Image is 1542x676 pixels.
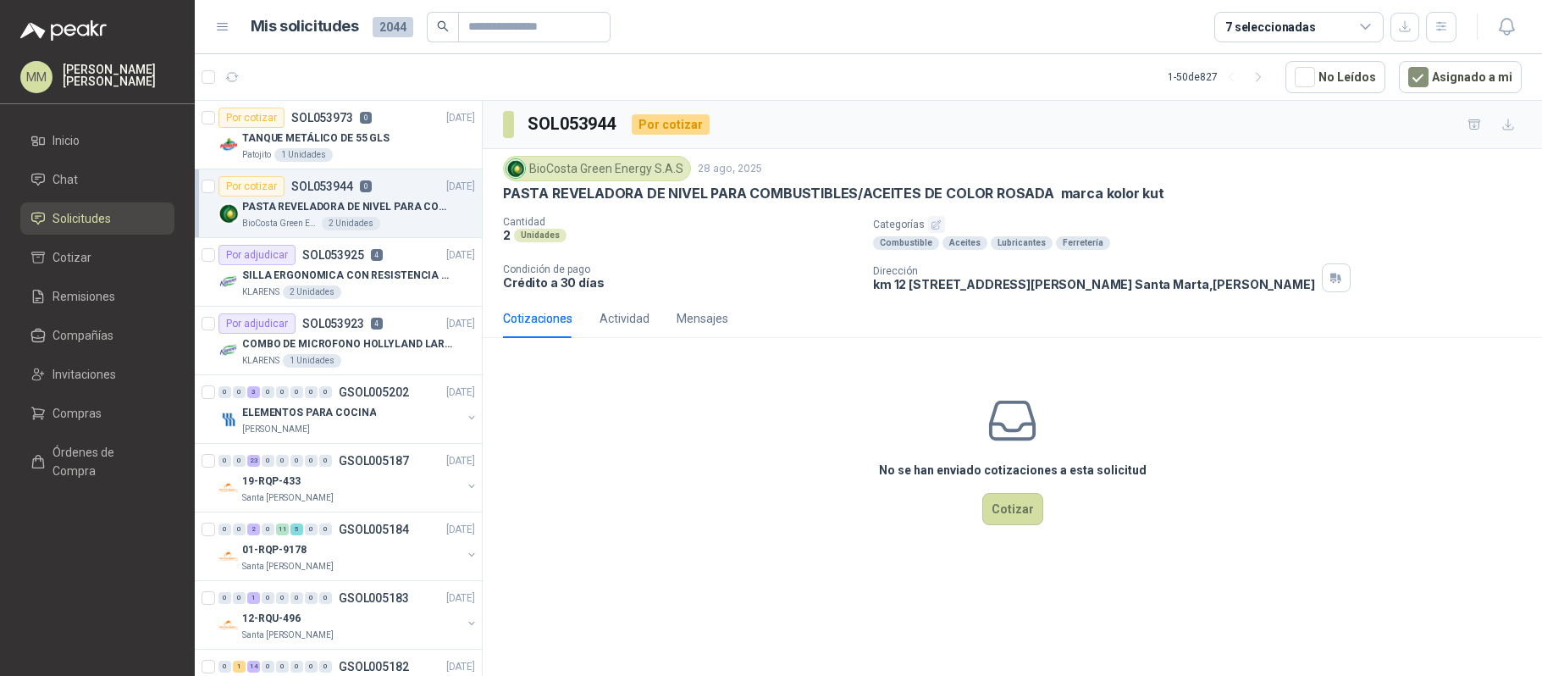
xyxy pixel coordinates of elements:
[242,199,453,215] p: PASTA REVELADORA DE NIVEL PARA COMBUSTIBLES/ACEITES DE COLOR ROSADA marca kolor kut
[873,265,1315,277] p: Dirección
[446,247,475,263] p: [DATE]
[262,455,274,467] div: 0
[195,238,482,307] a: Por adjudicarSOL0539254[DATE] Company LogoSILLA ERGONOMICA CON RESISTENCIA A 150KGKLARENS2 Unidades
[262,592,274,604] div: 0
[991,236,1053,250] div: Lubricantes
[632,114,710,135] div: Por cotizar
[218,386,231,398] div: 0
[247,592,260,604] div: 1
[218,592,231,604] div: 0
[446,316,475,332] p: [DATE]
[1168,64,1272,91] div: 1 - 50 de 827
[242,130,390,147] p: TANQUE METÁLICO DE 55 GLS
[262,386,274,398] div: 0
[339,592,409,604] p: GSOL005183
[242,542,307,558] p: 01-RQP-9178
[242,148,271,162] p: Patojito
[218,455,231,467] div: 0
[218,524,231,535] div: 0
[302,249,364,261] p: SOL053925
[514,229,567,242] div: Unidades
[218,108,285,128] div: Por cotizar
[218,661,231,673] div: 0
[53,209,111,228] span: Solicitudes
[446,659,475,675] p: [DATE]
[339,386,409,398] p: GSOL005202
[677,309,728,328] div: Mensajes
[242,629,334,642] p: Santa [PERSON_NAME]
[218,615,239,635] img: Company Logo
[242,560,334,573] p: Santa [PERSON_NAME]
[873,236,939,250] div: Combustible
[247,455,260,467] div: 23
[873,216,1535,233] p: Categorías
[276,592,289,604] div: 0
[276,524,289,535] div: 11
[20,202,174,235] a: Solicitudes
[53,326,113,345] span: Compañías
[319,524,332,535] div: 0
[290,455,303,467] div: 0
[503,156,691,181] div: BioCosta Green Energy S.A.S
[53,170,78,189] span: Chat
[218,203,239,224] img: Company Logo
[503,263,859,275] p: Condición de pago
[53,365,116,384] span: Invitaciones
[322,217,380,230] div: 2 Unidades
[218,519,478,573] a: 0 0 2 0 11 5 0 0 GSOL005184[DATE] Company Logo01-RQP-9178Santa [PERSON_NAME]
[305,592,318,604] div: 0
[20,436,174,487] a: Órdenes de Compra
[302,318,364,330] p: SOL053923
[20,163,174,196] a: Chat
[305,386,318,398] div: 0
[242,285,279,299] p: KLARENS
[446,590,475,607] p: [DATE]
[319,386,332,398] div: 0
[503,185,1164,202] p: PASTA REVELADORA DE NIVEL PARA COMBUSTIBLES/ACEITES DE COLOR ROSADA marca kolor kut
[319,455,332,467] div: 0
[503,216,859,228] p: Cantidad
[218,272,239,292] img: Company Logo
[218,382,478,436] a: 0 0 3 0 0 0 0 0 GSOL005202[DATE] Company LogoELEMENTOS PARA COCINA[PERSON_NAME]
[233,524,246,535] div: 0
[242,611,301,627] p: 12-RQU-496
[276,661,289,673] div: 0
[20,61,53,93] div: MM
[290,661,303,673] div: 0
[233,455,246,467] div: 0
[305,661,318,673] div: 0
[242,405,376,421] p: ELEMENTOS PARA COCINA
[305,455,318,467] div: 0
[290,386,303,398] div: 0
[290,592,303,604] div: 0
[218,176,285,197] div: Por cotizar
[218,478,239,498] img: Company Logo
[528,111,618,137] h3: SOL053944
[218,245,296,265] div: Por adjudicar
[20,397,174,429] a: Compras
[1285,61,1385,93] button: No Leídos
[218,341,239,361] img: Company Logo
[53,131,80,150] span: Inicio
[233,386,246,398] div: 0
[1056,236,1110,250] div: Ferretería
[360,180,372,192] p: 0
[247,661,260,673] div: 14
[242,217,318,230] p: BioCosta Green Energy S.A.S
[195,169,482,238] a: Por cotizarSOL0539440[DATE] Company LogoPASTA REVELADORA DE NIVEL PARA COMBUSTIBLES/ACEITES DE CO...
[371,249,383,261] p: 4
[53,248,91,267] span: Cotizar
[251,14,359,39] h1: Mis solicitudes
[20,20,107,41] img: Logo peakr
[233,661,246,673] div: 1
[242,354,279,368] p: KLARENS
[20,241,174,274] a: Cotizar
[503,275,859,290] p: Crédito a 30 días
[247,524,260,535] div: 2
[262,661,274,673] div: 0
[446,453,475,469] p: [DATE]
[195,101,482,169] a: Por cotizarSOL0539730[DATE] Company LogoTANQUE METÁLICO DE 55 GLSPatojito1 Unidades
[360,112,372,124] p: 0
[262,524,274,535] div: 0
[446,522,475,538] p: [DATE]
